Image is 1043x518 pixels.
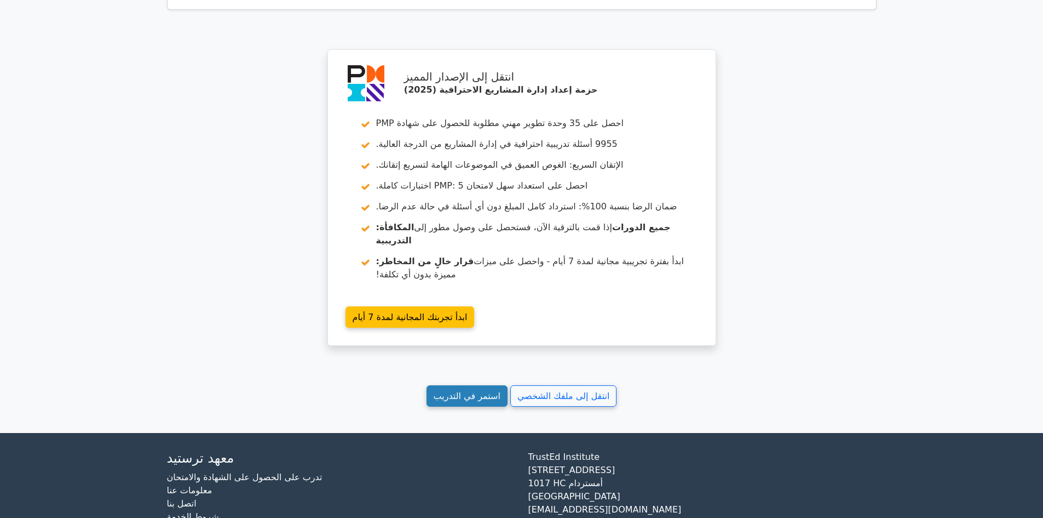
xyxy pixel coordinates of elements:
[528,452,600,462] font: TrustEd Institute
[528,504,682,515] font: [EMAIL_ADDRESS][DOMAIN_NAME]
[528,465,615,475] font: [STREET_ADDRESS]
[345,306,475,328] a: ابدأ تجربتك المجانية لمدة 7 أيام
[167,451,234,466] font: معهد ترستيد
[528,478,603,488] font: 1017 HC أمستردام
[510,385,616,407] a: انتقل إلى ملفك الشخصي
[167,498,197,509] a: اتصل بنا
[167,485,212,496] a: معلومات عنا
[427,385,508,407] a: استمر في التدريب
[528,491,620,502] font: [GEOGRAPHIC_DATA]
[517,391,609,401] font: انتقل إلى ملفك الشخصي
[167,472,322,482] a: تدرب على الحصول على الشهادة والامتحان
[434,391,500,401] font: استمر في التدريب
